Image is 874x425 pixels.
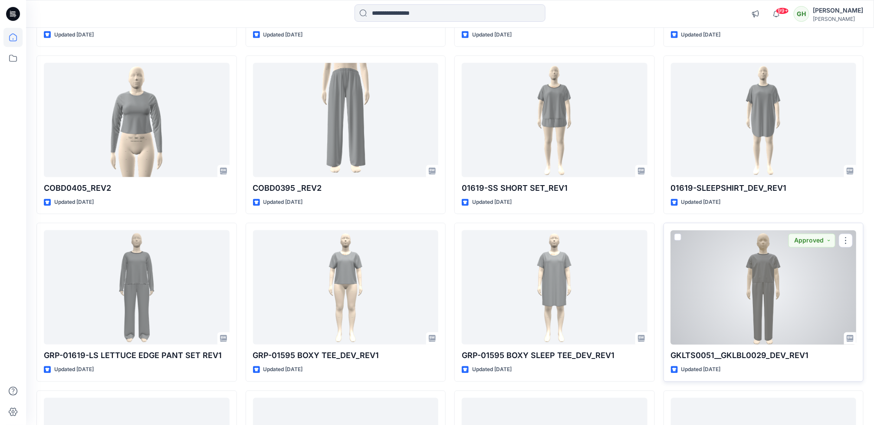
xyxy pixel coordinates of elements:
[813,16,863,22] div: [PERSON_NAME]
[681,365,721,375] p: Updated [DATE]
[462,350,647,362] p: GRP-01595 BOXY SLEEP TEE_DEV_REV1
[776,7,789,14] span: 99+
[671,350,857,362] p: GKLTS0051__GKLBL0029_DEV_REV1
[54,198,94,207] p: Updated [DATE]
[671,230,857,345] a: GKLTS0051__GKLBL0029_DEV_REV1
[472,30,512,40] p: Updated [DATE]
[681,198,721,207] p: Updated [DATE]
[671,63,857,177] a: 01619-SLEEPSHIRT_DEV_REV1
[462,230,647,345] a: GRP-01595 BOXY SLEEP TEE_DEV_REV1
[54,365,94,375] p: Updated [DATE]
[263,198,303,207] p: Updated [DATE]
[472,365,512,375] p: Updated [DATE]
[472,198,512,207] p: Updated [DATE]
[681,30,721,40] p: Updated [DATE]
[44,183,230,195] p: COBD0405_REV2
[253,350,439,362] p: GRP-01595 BOXY TEE_DEV_REV1
[253,183,439,195] p: COBD0395 _REV2
[44,63,230,177] a: COBD0405_REV2
[253,63,439,177] a: COBD0395 _REV2
[44,350,230,362] p: GRP-01619-LS LETTUCE EDGE PANT SET REV1
[462,183,647,195] p: 01619-SS SHORT SET_REV1
[671,183,857,195] p: 01619-SLEEPSHIRT_DEV_REV1
[253,230,439,345] a: GRP-01595 BOXY TEE_DEV_REV1
[794,6,809,22] div: GH
[462,63,647,177] a: 01619-SS SHORT SET_REV1
[54,30,94,40] p: Updated [DATE]
[44,230,230,345] a: GRP-01619-LS LETTUCE EDGE PANT SET REV1
[263,365,303,375] p: Updated [DATE]
[813,5,863,16] div: [PERSON_NAME]
[263,30,303,40] p: Updated [DATE]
